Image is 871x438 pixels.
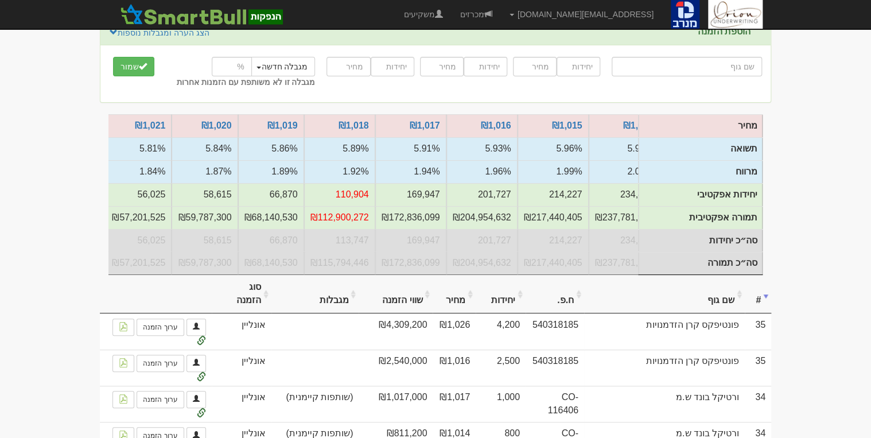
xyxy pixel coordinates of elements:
[201,121,231,130] a: ₪1,020
[119,322,128,331] img: pdf-file-icon.png
[476,313,526,350] td: 4,200
[359,275,433,313] th: שווי הזמנה: activate to sort column ascending
[113,57,154,76] button: שמור
[177,76,315,88] label: מגבלה זו לא משותפת עם הזמנות אחרות
[612,57,762,76] input: שם גוף
[639,252,763,275] td: סה״כ תמורה
[304,160,375,183] td: מרווח
[639,115,763,138] td: מחיר
[212,57,252,76] input: %
[518,183,589,206] td: יחידות אפקטיבי
[277,391,353,404] span: (שותפות קיימנית)
[476,350,526,386] td: 2,500
[589,160,660,183] td: מרווח
[359,313,433,350] td: ₪4,309,200
[267,121,298,130] a: ₪1,019
[639,138,763,161] td: תשואה
[446,183,518,206] td: יחידות אפקטיבי
[238,229,304,252] td: סה״כ יחידות
[212,275,271,313] th: סוג הזמנה: activate to sort column ascending
[589,206,660,229] td: תמורה אפקטיבית
[326,57,370,76] input: מחיר
[137,319,184,336] a: ערוך הזמנה
[446,137,518,160] td: תשואה
[137,391,184,408] a: ערוך הזמנה
[375,229,446,252] td: סה״כ יחידות
[106,137,172,160] td: תשואה
[526,313,584,350] td: 540318185
[557,57,600,76] input: יחידות
[212,386,271,422] td: אונליין
[446,251,518,274] td: סה״כ תמורה
[106,229,172,252] td: סה״כ יחידות
[172,137,238,160] td: תשואה
[745,386,771,422] td: 34
[518,137,589,160] td: תשואה
[106,160,172,183] td: מרווח
[584,313,745,350] td: פונטיפקס קרן הזדמנויות
[117,3,286,26] img: SmartBull Logo
[135,121,165,130] a: ₪1,021
[584,350,745,386] td: פונטיפקס קרן הזדמנויות
[446,160,518,183] td: מרווח
[119,394,128,404] img: pdf-file-icon.png
[339,121,369,130] a: ₪1,018
[238,251,304,274] td: סה״כ תמורה
[371,57,414,76] input: יחידות
[518,251,589,274] td: סה״כ תמורה
[304,229,375,252] td: סה״כ יחידות
[551,121,582,130] a: ₪1,015
[375,251,446,274] td: סה״כ תמורה
[589,183,660,206] td: יחידות אפקטיבי
[375,137,446,160] td: תשואה
[119,358,128,367] img: pdf-file-icon.png
[433,350,476,386] td: ₪1,016
[109,26,210,39] a: הצג הערה ומגבלות נוספות
[172,229,238,252] td: סה״כ יחידות
[518,206,589,229] td: תמורה אפקטיבית
[584,386,745,422] td: ורטיקל בונד ש.מ
[433,275,476,313] th: מחיר: activate to sort column ascending
[172,251,238,274] td: סה״כ תמורה
[238,137,304,160] td: תשואה
[589,229,660,252] td: סה״כ יחידות
[698,26,751,37] label: הוספת הזמנה
[304,206,375,229] td: תמורה אפקטיבית
[518,160,589,183] td: מרווח
[476,275,526,313] th: יחידות: activate to sort column ascending
[359,386,433,422] td: ₪1,017,000
[476,386,526,422] td: 1,000
[526,275,584,313] th: ח.פ.: activate to sort column ascending
[639,206,763,229] td: תמורה אפקטיבית
[639,161,763,184] td: מרווח
[212,350,271,386] td: אונליין
[249,57,315,76] button: מגבלה חדשה
[304,183,375,206] td: יחידות אפקטיבי
[639,229,763,252] td: סה״כ יחידות
[106,251,172,274] td: סה״כ תמורה
[359,350,433,386] td: ₪2,540,000
[375,206,446,229] td: תמורה אפקטיבית
[589,251,660,274] td: סה״כ תמורה
[745,275,771,313] th: #: activate to sort column ascending
[375,183,446,206] td: יחידות אפקטיבי
[518,229,589,252] td: סה״כ יחידות
[212,313,271,350] td: אונליין
[464,57,507,76] input: יחידות
[623,121,653,130] a: ₪1,014
[271,275,359,313] th: מגבלות: activate to sort column ascending
[238,160,304,183] td: מרווח
[745,350,771,386] td: 35
[589,137,660,160] td: תשואה
[480,121,511,130] a: ₪1,016
[238,206,304,229] td: תמורה אפקטיבית
[304,251,375,274] td: סה״כ תמורה
[584,275,745,313] th: שם גוף: activate to sort column ascending
[106,206,172,229] td: תמורה אפקטיבית
[745,313,771,350] td: 35
[513,57,557,76] input: מחיר
[420,57,464,76] input: מחיר
[526,350,584,386] td: 540318185
[526,386,584,422] td: CO-116406
[238,183,304,206] td: יחידות אפקטיבי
